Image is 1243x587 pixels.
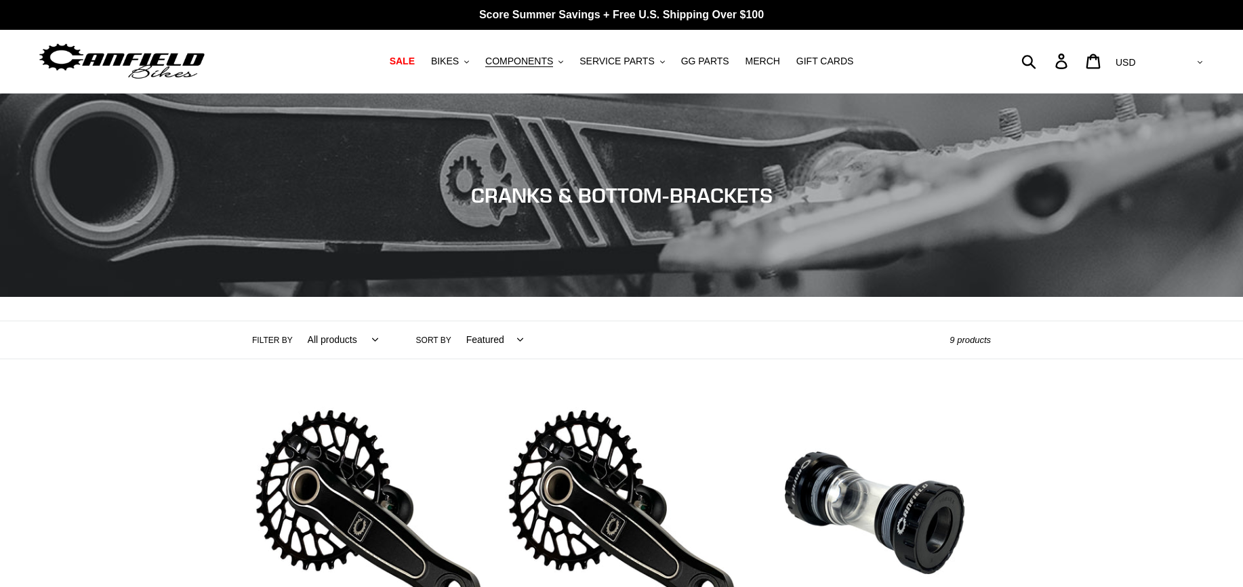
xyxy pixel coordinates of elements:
[252,334,293,346] label: Filter by
[790,52,861,70] a: GIFT CARDS
[424,52,476,70] button: BIKES
[431,56,459,67] span: BIKES
[1029,46,1063,76] input: Search
[416,334,451,346] label: Sort by
[579,56,654,67] span: SERVICE PARTS
[681,56,729,67] span: GG PARTS
[739,52,787,70] a: MERCH
[485,56,553,67] span: COMPONENTS
[950,335,991,345] span: 9 products
[471,183,773,207] span: CRANKS & BOTTOM-BRACKETS
[674,52,736,70] a: GG PARTS
[573,52,671,70] button: SERVICE PARTS
[37,40,207,83] img: Canfield Bikes
[390,56,415,67] span: SALE
[383,52,422,70] a: SALE
[478,52,570,70] button: COMPONENTS
[796,56,854,67] span: GIFT CARDS
[746,56,780,67] span: MERCH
